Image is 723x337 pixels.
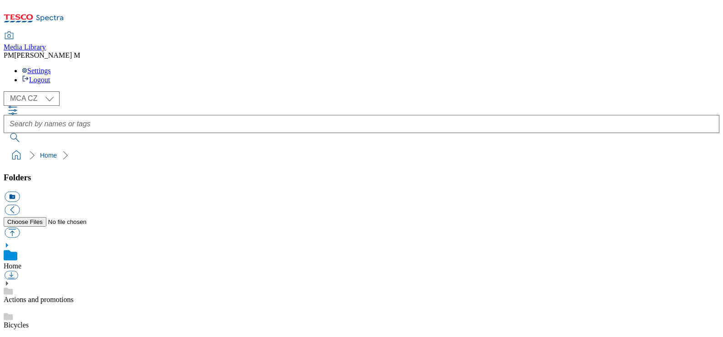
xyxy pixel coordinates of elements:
[40,152,57,159] a: Home
[4,296,74,303] a: Actions and promotions
[22,76,50,84] a: Logout
[4,115,719,133] input: Search by names or tags
[4,262,21,270] a: Home
[14,51,80,59] span: [PERSON_NAME] M
[4,321,29,329] a: Bicycles
[4,43,46,51] span: Media Library
[4,173,719,183] h3: Folders
[22,67,51,74] a: Settings
[4,147,719,164] nav: breadcrumb
[4,32,46,51] a: Media Library
[9,148,24,163] a: home
[4,51,14,59] span: PM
